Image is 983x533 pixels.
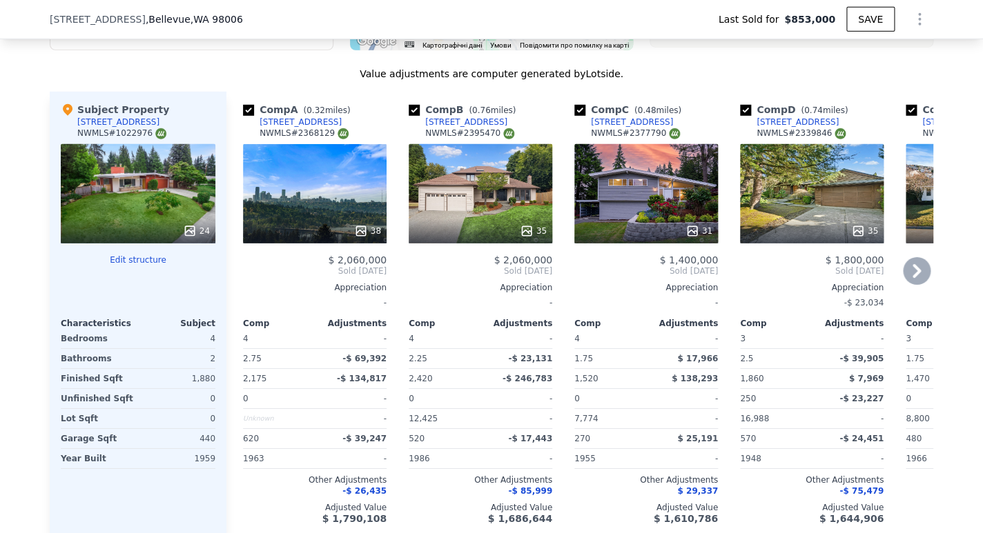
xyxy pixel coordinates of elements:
span: [STREET_ADDRESS] [50,12,146,26]
div: Appreciation [574,282,718,293]
div: - [574,293,718,312]
div: 1.75 [906,349,975,368]
div: - [483,329,552,348]
div: 1955 [574,449,643,468]
div: - [409,293,552,312]
span: 1,520 [574,374,598,383]
span: $ 1,686,644 [488,513,552,524]
div: - [483,449,552,468]
div: - [815,449,884,468]
div: - [815,329,884,348]
span: -$ 24,451 [839,434,884,443]
div: Subject [138,318,215,329]
span: , WA 98006 [191,14,243,25]
span: -$ 23,034 [844,298,884,308]
div: Adjusted Value [574,502,718,513]
div: 1.75 [574,349,643,368]
span: -$ 246,783 [503,374,552,383]
span: , Bellevue [146,12,243,26]
div: [STREET_ADDRESS] [260,117,342,128]
span: Sold [DATE] [243,265,387,276]
span: 12,425 [409,414,438,423]
div: Other Adjustments [574,474,718,485]
img: NWMLS Logo [669,128,680,139]
div: [STREET_ADDRESS] [591,117,673,128]
span: 7,774 [574,414,598,423]
button: Комбінації клавіш [405,41,414,48]
div: Adjustments [812,318,884,329]
div: 1959 [141,449,215,468]
div: - [318,329,387,348]
span: $ 29,337 [677,486,718,496]
span: 2,175 [243,374,266,383]
span: -$ 85,999 [508,486,552,496]
span: $ 2,060,000 [494,254,552,265]
div: 4 [141,329,215,348]
span: 1,470 [906,374,929,383]
span: -$ 17,443 [508,434,552,443]
div: 2.25 [409,349,478,368]
div: NWMLS # 2395470 [425,128,514,139]
button: Show Options [906,6,933,33]
div: 35 [851,224,878,238]
div: Lot Sqft [61,409,135,428]
div: NWMLS # 2368129 [260,128,349,139]
div: Appreciation [409,282,552,293]
div: 440 [141,429,215,448]
span: -$ 75,479 [839,486,884,496]
div: NWMLS # 1022976 [77,128,166,139]
div: Comp D [740,103,853,117]
div: Subject Property [61,103,169,117]
span: ( miles) [629,105,687,115]
img: Google [353,32,399,50]
div: [STREET_ADDRESS] [757,117,839,128]
span: 3 [740,334,746,343]
div: Unfinished Sqft [61,389,135,408]
span: -$ 23,227 [839,394,884,403]
div: Bedrooms [61,329,135,348]
span: 480 [906,434,922,443]
div: Adjusted Value [243,502,387,513]
div: - [483,389,552,408]
span: -$ 26,435 [342,486,387,496]
span: 620 [243,434,259,443]
span: ( miles) [298,105,356,115]
span: 2,420 [409,374,432,383]
div: [STREET_ADDRESS] [425,117,507,128]
div: - [815,409,884,428]
span: $ 17,966 [677,354,718,363]
div: 2 [141,349,215,368]
div: [STREET_ADDRESS] [77,117,159,128]
div: Comp B [409,103,521,117]
span: 16,988 [740,414,769,423]
span: Last Sold for [719,12,785,26]
div: 24 [183,224,210,238]
span: Sold [DATE] [574,265,718,276]
span: 0 [409,394,414,403]
div: Comp A [243,103,356,117]
div: Other Adjustments [409,474,552,485]
button: Картографічні дані [422,41,482,50]
span: -$ 134,817 [337,374,387,383]
div: Comp [740,318,812,329]
span: $ 1,400,000 [659,254,718,265]
img: NWMLS Logo [155,128,166,139]
span: $ 138,293 [672,374,718,383]
span: -$ 39,247 [342,434,387,443]
div: Garage Sqft [61,429,135,448]
div: Bathrooms [61,349,135,368]
span: $ 25,191 [677,434,718,443]
span: 3 [906,334,911,343]
div: - [649,449,718,468]
a: [STREET_ADDRESS] [243,117,342,128]
div: 1,880 [141,369,215,388]
span: 4 [409,334,414,343]
span: 270 [574,434,590,443]
div: - [649,409,718,428]
a: Повідомити про помилку на карті [520,41,629,49]
div: Comp [574,318,646,329]
a: [STREET_ADDRESS] [740,117,839,128]
a: [STREET_ADDRESS] [574,117,673,128]
span: Sold [DATE] [409,265,552,276]
span: $ 1,800,000 [825,254,884,265]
